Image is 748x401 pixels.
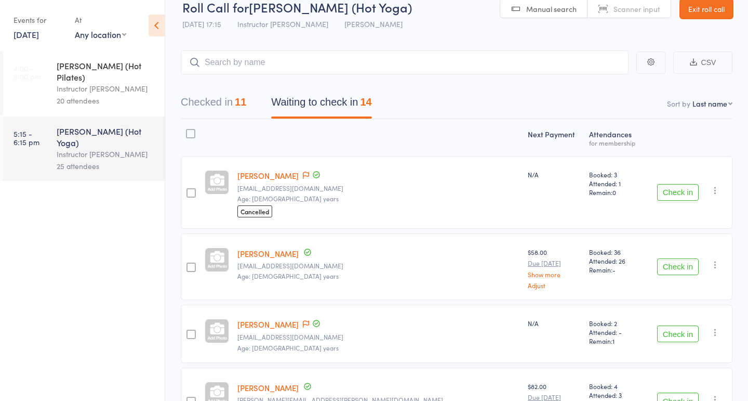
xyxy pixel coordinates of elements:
span: Booked: 2 [589,319,640,328]
span: Booked: 3 [589,170,640,179]
a: [PERSON_NAME] [237,319,299,330]
time: 5:15 - 6:15 pm [14,130,39,146]
span: Remain: [589,265,640,274]
div: Next Payment [524,124,585,151]
button: Check in [657,326,699,342]
span: 1 [612,337,615,345]
span: Attended: 1 [589,179,640,188]
a: 4:00 -5:00 pm[PERSON_NAME] (Hot Pilates)Instructor [PERSON_NAME]20 attendees [3,51,165,115]
span: Scanner input [613,4,660,14]
a: 5:15 -6:15 pm[PERSON_NAME] (Hot Yoga)Instructor [PERSON_NAME]25 attendees [3,117,165,181]
div: 11 [235,96,246,108]
span: Instructor [PERSON_NAME] [237,19,328,29]
a: [PERSON_NAME] [237,170,299,181]
div: [PERSON_NAME] (Hot Pilates) [57,60,156,83]
div: [PERSON_NAME] (Hot Yoga) [57,125,156,148]
div: for membership [589,139,640,146]
span: Booked: 36 [589,248,640,256]
span: Age: [DEMOGRAPHIC_DATA] years [237,271,339,280]
div: N/A [528,170,581,179]
label: Sort by [667,98,690,109]
span: Attended: - [589,328,640,337]
small: Due [DATE] [528,394,581,401]
a: Adjust [528,282,581,289]
div: $58.00 [528,248,581,289]
span: Remain: [589,188,640,197]
div: Events for [14,11,64,29]
span: [DATE] 17:15 [182,19,221,29]
div: 25 attendees [57,160,156,172]
div: Instructor [PERSON_NAME] [57,148,156,160]
button: Check in [657,258,699,275]
small: maddiebroughton013@gmail.com [237,262,519,269]
div: Instructor [PERSON_NAME] [57,83,156,95]
button: CSV [673,51,732,74]
button: Check in [657,184,699,201]
div: N/A [528,319,581,328]
span: Manual search [526,4,577,14]
time: 4:00 - 5:00 pm [14,64,41,81]
span: Booked: 4 [589,382,640,391]
span: Attended: 26 [589,256,640,265]
button: Waiting to check in14 [271,91,371,119]
small: Due [DATE] [528,260,581,267]
small: timiadams@yahoo.com [237,185,519,192]
span: Attended: 3 [589,391,640,399]
a: [PERSON_NAME] [237,382,299,393]
span: Age: [DEMOGRAPHIC_DATA] years [237,343,339,352]
div: Any location [75,29,126,40]
div: Atten­dances [585,124,645,151]
span: - [612,265,616,274]
button: Checked in11 [181,91,246,119]
span: 0 [612,188,616,197]
small: Ariacushing86@gmail.com [237,333,519,341]
span: Remain: [589,337,640,345]
a: Show more [528,271,581,278]
a: [DATE] [14,29,39,40]
div: Last name [692,98,727,109]
span: Cancelled [237,205,272,217]
input: Search by name [181,50,629,74]
div: 20 attendees [57,95,156,107]
span: Age: [DEMOGRAPHIC_DATA] years [237,194,339,203]
div: At [75,11,126,29]
div: 14 [360,96,371,108]
a: [PERSON_NAME] [237,248,299,259]
span: [PERSON_NAME] [344,19,403,29]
